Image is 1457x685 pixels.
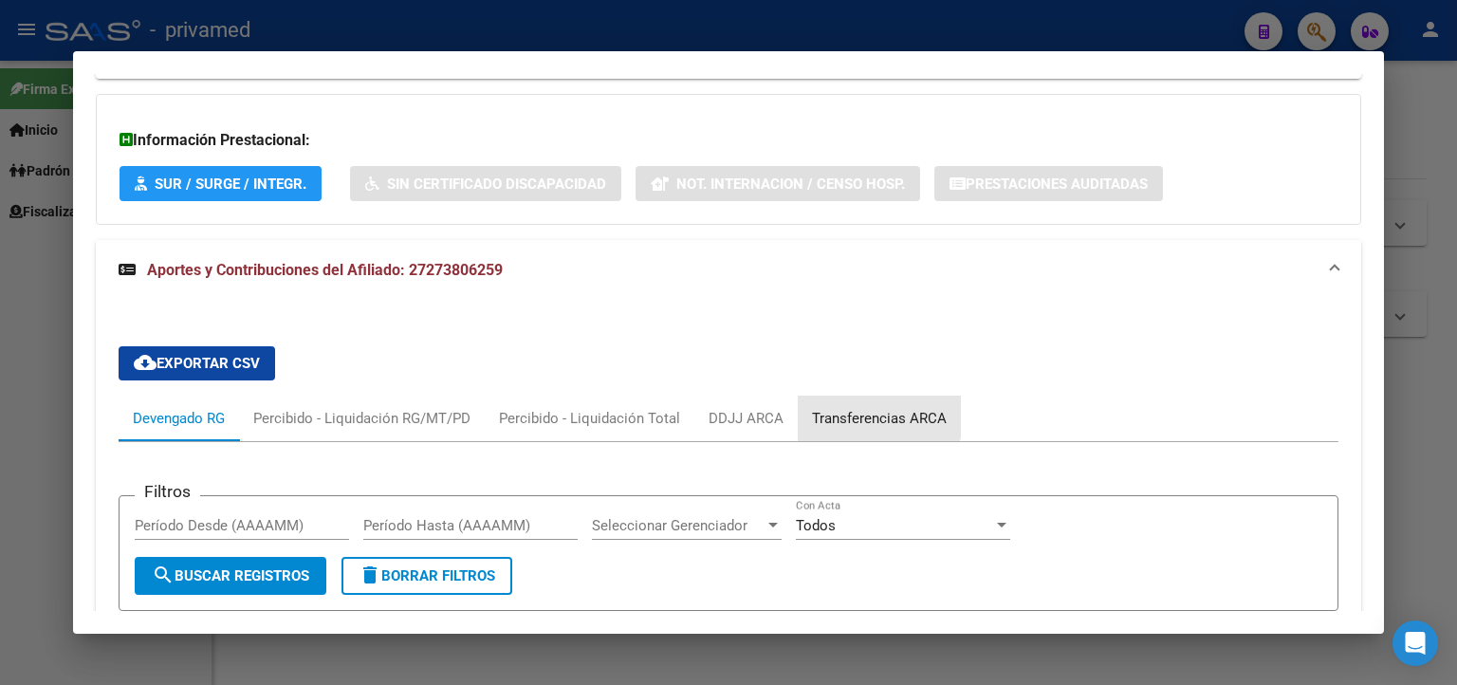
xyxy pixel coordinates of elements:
button: Prestaciones Auditadas [934,166,1163,201]
mat-icon: delete [359,564,381,586]
span: Seleccionar Gerenciador [592,517,765,534]
span: SUR / SURGE / INTEGR. [155,176,306,193]
div: Open Intercom Messenger [1392,620,1438,666]
span: Prestaciones Auditadas [966,176,1148,193]
div: Devengado RG [133,408,225,429]
span: Not. Internacion / Censo Hosp. [676,176,905,193]
mat-icon: search [152,564,175,586]
span: Exportar CSV [134,355,260,372]
span: Todos [796,517,836,534]
button: Borrar Filtros [341,557,512,595]
mat-expansion-panel-header: Aportes y Contribuciones del Afiliado: 27273806259 [96,240,1361,301]
h3: Información Prestacional: [120,129,1337,152]
div: DDJJ ARCA [709,408,784,429]
h3: Filtros [135,481,200,502]
span: Buscar Registros [152,567,309,584]
button: SUR / SURGE / INTEGR. [120,166,322,201]
mat-icon: cloud_download [134,351,157,374]
div: Transferencias ARCA [812,408,947,429]
button: Buscar Registros [135,557,326,595]
div: Percibido - Liquidación RG/MT/PD [253,408,470,429]
div: Percibido - Liquidación Total [499,408,680,429]
span: Aportes y Contribuciones del Afiliado: 27273806259 [147,261,503,279]
button: Not. Internacion / Censo Hosp. [636,166,920,201]
span: Borrar Filtros [359,567,495,584]
button: Sin Certificado Discapacidad [350,166,621,201]
span: Sin Certificado Discapacidad [387,176,606,193]
button: Exportar CSV [119,346,275,380]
